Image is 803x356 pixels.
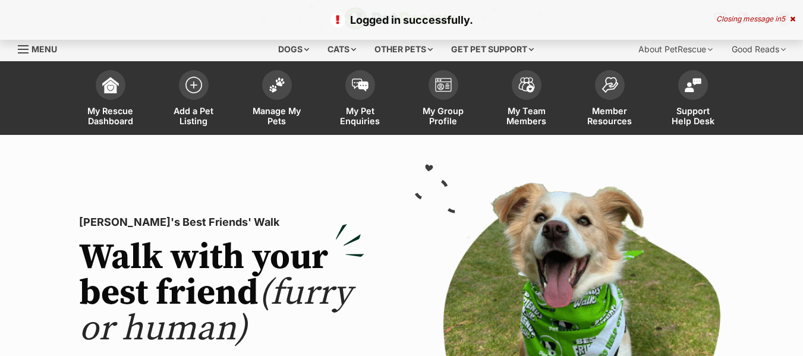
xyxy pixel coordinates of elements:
img: pet-enquiries-icon-7e3ad2cf08bfb03b45e93fb7055b45f3efa6380592205ae92323e6603595dc1f.svg [352,78,369,92]
span: My Team Members [500,106,553,126]
img: add-pet-listing-icon-0afa8454b4691262ce3f59096e99ab1cd57d4a30225e0717b998d2c9b9846f56.svg [185,77,202,93]
span: My Pet Enquiries [333,106,387,126]
div: Dogs [270,37,317,61]
span: My Group Profile [417,106,470,126]
span: My Rescue Dashboard [84,106,137,126]
a: My Team Members [485,64,568,135]
img: member-resources-icon-8e73f808a243e03378d46382f2149f9095a855e16c252ad45f914b54edf8863c.svg [602,77,618,93]
div: Good Reads [723,37,794,61]
span: (furry or human) [79,271,352,351]
a: Member Resources [568,64,651,135]
a: My Pet Enquiries [319,64,402,135]
a: Menu [18,37,65,59]
a: Manage My Pets [235,64,319,135]
span: Member Resources [583,106,637,126]
a: Support Help Desk [651,64,735,135]
p: [PERSON_NAME]'s Best Friends' Walk [79,214,364,231]
img: manage-my-pets-icon-02211641906a0b7f246fdf0571729dbe1e7629f14944591b6c1af311fb30b64b.svg [269,77,285,93]
img: dashboard-icon-eb2f2d2d3e046f16d808141f083e7271f6b2e854fb5c12c21221c1fb7104beca.svg [102,77,119,93]
a: My Group Profile [402,64,485,135]
a: Add a Pet Listing [152,64,235,135]
img: group-profile-icon-3fa3cf56718a62981997c0bc7e787c4b2cf8bcc04b72c1350f741eb67cf2f40e.svg [435,78,452,92]
div: Get pet support [443,37,542,61]
span: Manage My Pets [250,106,304,126]
div: Other pets [366,37,441,61]
div: About PetRescue [630,37,721,61]
span: Add a Pet Listing [167,106,221,126]
div: Cats [319,37,364,61]
span: Menu [32,44,57,54]
a: My Rescue Dashboard [69,64,152,135]
img: team-members-icon-5396bd8760b3fe7c0b43da4ab00e1e3bb1a5d9ba89233759b79545d2d3fc5d0d.svg [518,77,535,93]
img: help-desk-icon-fdf02630f3aa405de69fd3d07c3f3aa587a6932b1a1747fa1d2bba05be0121f9.svg [685,78,701,92]
span: Support Help Desk [666,106,720,126]
h2: Walk with your best friend [79,240,364,347]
